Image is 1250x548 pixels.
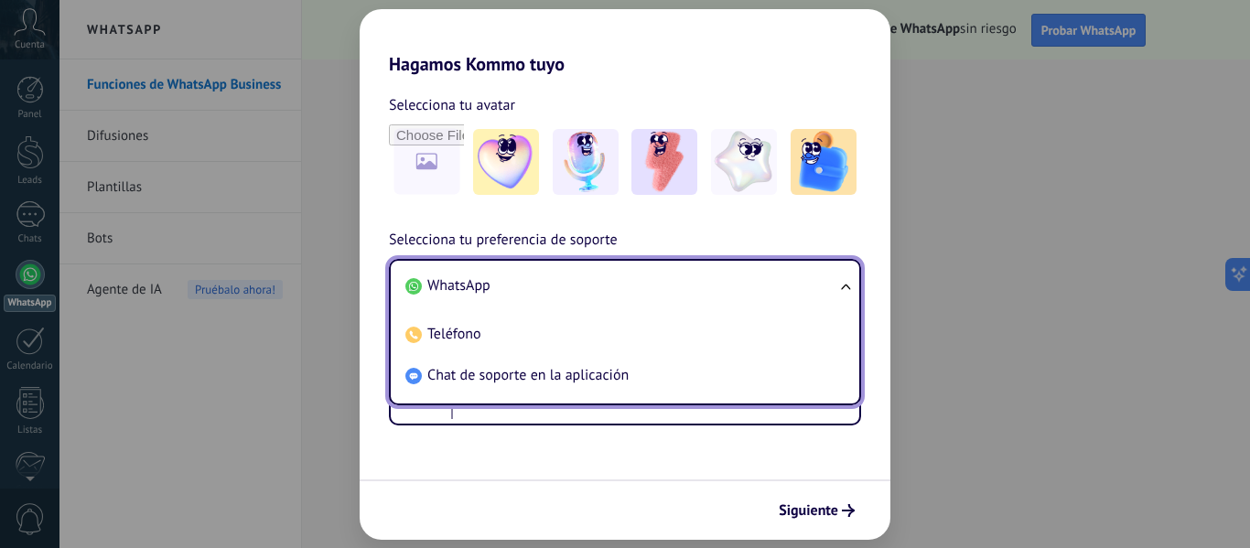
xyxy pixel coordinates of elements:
button: Siguiente [770,495,863,526]
img: -1.jpeg [473,129,539,195]
span: WhatsApp [427,276,490,295]
h2: Hagamos Kommo tuyo [360,9,890,75]
img: -4.jpeg [711,129,777,195]
img: -5.jpeg [791,129,857,195]
span: Selecciona tu preferencia de soporte [389,229,618,253]
span: Siguiente [779,504,838,517]
img: -2.jpeg [553,129,619,195]
span: Chat de soporte en la aplicación [427,366,629,384]
span: Teléfono [427,325,481,343]
span: Selecciona tu avatar [389,93,515,117]
img: -3.jpeg [631,129,697,195]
